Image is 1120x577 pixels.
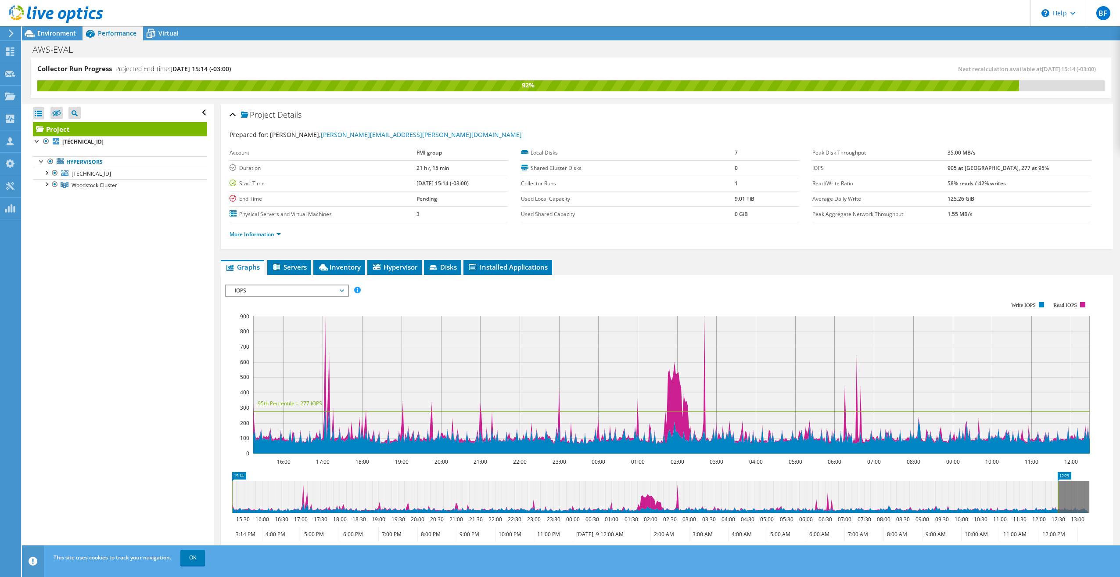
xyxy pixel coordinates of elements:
b: 58% reads / 42% writes [948,180,1006,187]
span: This site uses cookies to track your navigation. [54,554,171,561]
b: 3 [416,210,420,218]
a: [TECHNICAL_ID] [33,168,207,179]
b: 905 at [GEOGRAPHIC_DATA], 277 at 95% [948,164,1049,172]
label: Used Local Capacity [521,195,734,203]
span: Graphs [225,263,260,271]
text: 18:30 [352,516,366,523]
text: Read IOPS [1053,302,1077,308]
text: 18:00 [333,516,346,523]
a: OK [180,550,205,566]
text: 17:00 [316,458,329,465]
text: 08:00 [906,458,920,465]
text: 19:00 [371,516,385,523]
text: 13:00 [1070,516,1084,523]
text: 11:00 [993,516,1006,523]
text: 12:00 [1064,458,1077,465]
text: 23:00 [527,516,540,523]
text: 18:00 [355,458,369,465]
span: Inventory [318,263,361,271]
text: Write IOPS [1011,302,1036,308]
text: 21:00 [449,516,463,523]
text: 19:30 [391,516,405,523]
span: Disks [428,263,457,271]
text: 08:00 [876,516,890,523]
span: BF [1096,6,1110,20]
text: 95th Percentile = 277 IOPS [258,400,322,407]
span: Next recalculation available at [958,65,1100,73]
label: Collector Runs [521,179,734,188]
span: [TECHNICAL_ID] [72,170,111,177]
text: 01:00 [631,458,644,465]
text: 20:30 [430,516,443,523]
text: 20:00 [434,458,448,465]
span: IOPS [230,285,343,296]
text: 21:30 [469,516,482,523]
b: [DATE] 15:14 (-03:00) [416,180,469,187]
text: 00:00 [566,516,579,523]
text: 400 [240,389,249,396]
text: 23:30 [546,516,560,523]
text: 04:00 [721,516,735,523]
text: 02:00 [670,458,684,465]
text: 06:30 [818,516,832,523]
label: IOPS [812,164,947,173]
label: Shared Cluster Disks [521,164,734,173]
span: Project [241,111,275,119]
text: 07:30 [857,516,871,523]
span: [DATE] 15:14 (-03:00) [170,65,231,73]
b: 0 [735,164,738,172]
text: 200 [240,419,249,427]
label: Read/Write Ratio [812,179,947,188]
text: 07:00 [867,458,880,465]
label: Average Daily Write [812,195,947,203]
text: 11:00 [1024,458,1038,465]
svg: \n [1041,9,1049,17]
text: 03:00 [682,516,696,523]
text: 20:00 [410,516,424,523]
text: 08:30 [896,516,909,523]
text: 22:00 [513,458,526,465]
text: 500 [240,373,249,381]
div: 92% [37,80,1019,90]
text: 22:30 [507,516,521,523]
label: Used Shared Capacity [521,210,734,219]
label: Local Disks [521,148,734,157]
span: Servers [272,263,307,271]
text: 17:30 [313,516,327,523]
text: 04:30 [740,516,754,523]
text: 02:30 [663,516,676,523]
b: 9.01 TiB [735,195,754,202]
text: 09:30 [935,516,948,523]
b: 125.26 GiB [948,195,974,202]
text: 21:00 [473,458,487,465]
a: Hypervisors [33,156,207,168]
span: Installed Applications [468,263,548,271]
a: More Information [230,231,281,238]
text: 11:30 [1012,516,1026,523]
span: [DATE] 15:14 (-03:00) [1042,65,1096,73]
span: Performance [98,29,136,37]
text: 09:00 [915,516,929,523]
text: 04:00 [749,458,762,465]
text: 700 [240,343,249,350]
text: 17:00 [294,516,307,523]
text: 100 [240,434,249,442]
span: Hypervisor [372,263,417,271]
span: [PERSON_NAME], [270,130,522,139]
text: 05:00 [760,516,773,523]
span: Virtual [158,29,179,37]
label: Peak Disk Throughput [812,148,947,157]
text: 05:00 [788,458,802,465]
b: [TECHNICAL_ID] [62,138,104,145]
label: Peak Aggregate Network Throughput [812,210,947,219]
text: 16:30 [274,516,288,523]
text: 00:00 [591,458,605,465]
b: 1 [735,180,738,187]
text: 15:30 [236,516,249,523]
text: 10:00 [985,458,998,465]
text: 22:00 [488,516,502,523]
b: 7 [735,149,738,156]
text: 07:00 [837,516,851,523]
text: 02:00 [643,516,657,523]
a: [PERSON_NAME][EMAIL_ADDRESS][PERSON_NAME][DOMAIN_NAME] [321,130,522,139]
